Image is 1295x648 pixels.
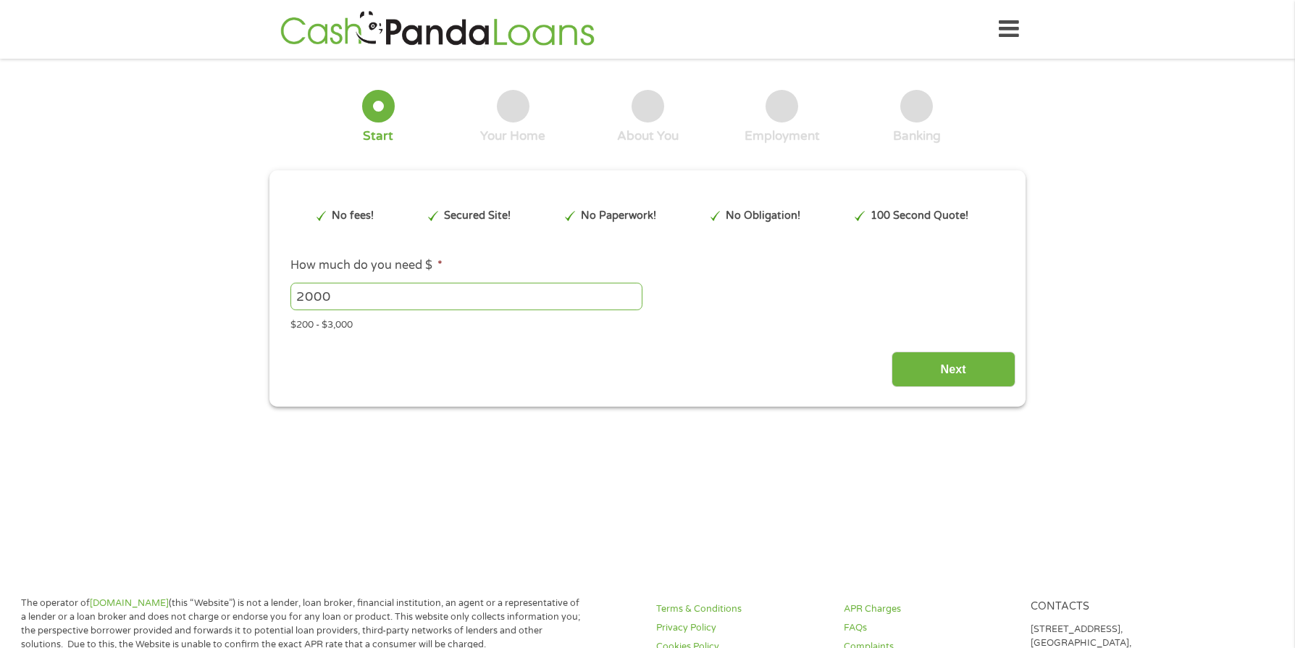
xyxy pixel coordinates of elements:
[444,208,511,224] p: Secured Site!
[656,602,826,616] a: Terms & Conditions
[844,602,1013,616] a: APR Charges
[363,128,393,144] div: Start
[892,352,1015,387] input: Next
[581,208,656,224] p: No Paperwork!
[844,621,1013,635] a: FAQs
[893,128,941,144] div: Banking
[90,597,169,609] a: [DOMAIN_NAME]
[871,208,968,224] p: 100 Second Quote!
[745,128,820,144] div: Employment
[290,313,1005,333] div: $200 - $3,000
[1031,600,1200,614] h4: Contacts
[656,621,826,635] a: Privacy Policy
[276,9,599,50] img: GetLoanNow Logo
[290,258,443,273] label: How much do you need $
[617,128,679,144] div: About You
[480,128,545,144] div: Your Home
[332,208,374,224] p: No fees!
[726,208,800,224] p: No Obligation!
